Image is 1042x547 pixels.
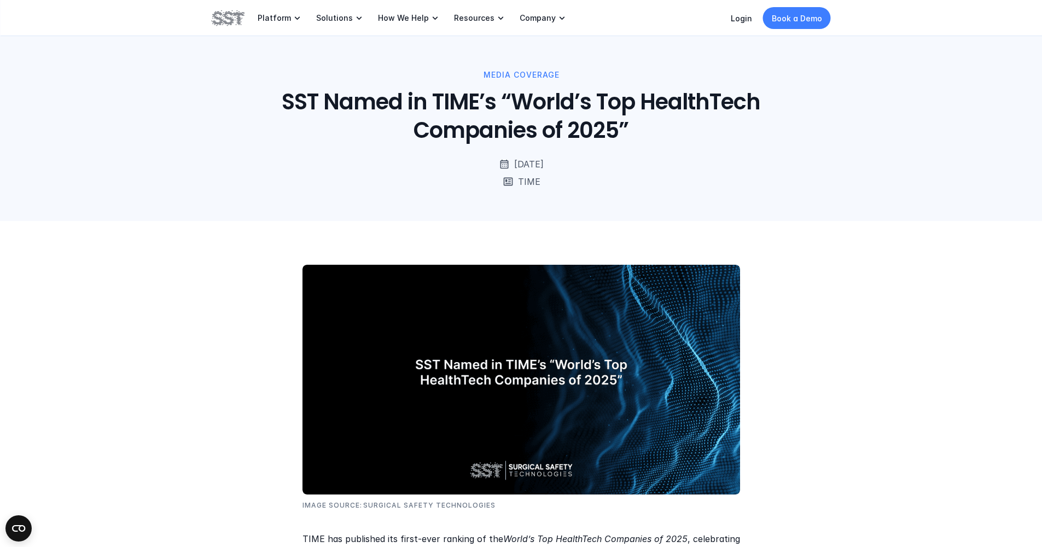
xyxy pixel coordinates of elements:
p: Book a Demo [772,13,822,24]
p: [DATE] [514,158,544,171]
p: Surgical Safety Technologies [363,500,496,510]
a: Login [731,14,752,23]
a: Book a Demo [763,7,831,29]
img: SST logo [212,9,245,27]
p: Solutions [316,13,353,23]
p: How We Help [378,13,429,23]
p: Resources [454,13,494,23]
em: World’s Top HealthTech Companies of 2025 [503,534,688,545]
img: SST Named in TIME’s “World’s Top HealthTech Companies of 2025” text on a black and blue background [302,265,740,494]
button: Open CMP widget [5,515,32,542]
p: Image Source: [302,500,362,510]
h1: SST Named in TIME’s “World’s Top HealthTech Companies of 2025” [242,88,800,144]
p: Media Coverage [483,69,559,81]
p: Company [520,13,556,23]
p: Platform [258,13,291,23]
p: TIME [517,175,540,188]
